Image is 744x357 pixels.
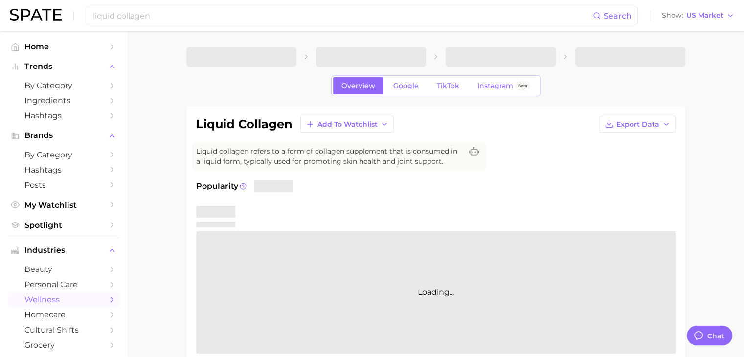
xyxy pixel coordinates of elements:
[196,146,462,167] span: Liquid collagen refers to a form of collagen supplement that is consumed in a liquid form, typica...
[469,77,539,94] a: InstagramBeta
[662,13,683,18] span: Show
[341,82,375,90] span: Overview
[8,78,119,93] a: by Category
[24,265,103,274] span: beauty
[24,325,103,335] span: cultural shifts
[8,108,119,123] a: Hashtags
[300,116,394,133] button: Add to Watchlist
[24,81,103,90] span: by Category
[8,198,119,213] a: My Watchlist
[8,147,119,162] a: by Category
[518,82,527,90] span: Beta
[599,116,676,133] button: Export Data
[659,9,737,22] button: ShowUS Market
[10,9,62,21] img: SPATE
[24,295,103,304] span: wellness
[92,7,593,24] input: Search here for a brand, industry, or ingredient
[428,77,468,94] a: TikTok
[8,277,119,292] a: personal care
[24,221,103,230] span: Spotlight
[8,307,119,322] a: homecare
[196,180,238,192] span: Popularity
[8,262,119,277] a: beauty
[8,292,119,307] a: wellness
[24,246,103,255] span: Industries
[437,82,459,90] span: TikTok
[24,310,103,319] span: homecare
[24,280,103,289] span: personal care
[8,93,119,108] a: Ingredients
[8,243,119,258] button: Industries
[24,150,103,159] span: by Category
[8,178,119,193] a: Posts
[196,118,293,130] h1: liquid collagen
[24,96,103,105] span: Ingredients
[686,13,723,18] span: US Market
[24,340,103,350] span: grocery
[8,59,119,74] button: Trends
[24,111,103,120] span: Hashtags
[24,180,103,190] span: Posts
[8,322,119,337] a: cultural shifts
[196,231,676,354] div: Loading...
[8,39,119,54] a: Home
[385,77,427,94] a: Google
[24,42,103,51] span: Home
[333,77,383,94] a: Overview
[8,337,119,353] a: grocery
[477,82,513,90] span: Instagram
[8,128,119,143] button: Brands
[317,120,378,129] span: Add to Watchlist
[393,82,419,90] span: Google
[8,162,119,178] a: Hashtags
[8,218,119,233] a: Spotlight
[24,165,103,175] span: Hashtags
[604,11,631,21] span: Search
[24,62,103,71] span: Trends
[616,120,659,129] span: Export Data
[24,131,103,140] span: Brands
[24,201,103,210] span: My Watchlist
